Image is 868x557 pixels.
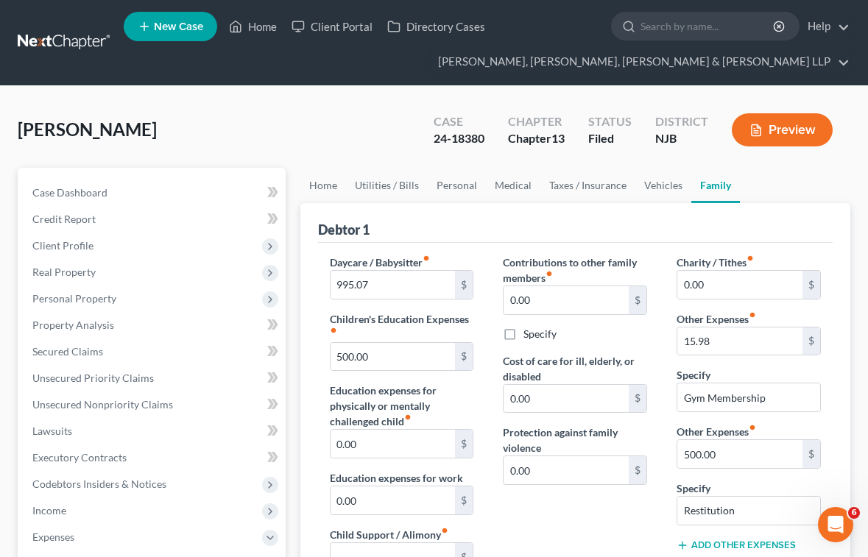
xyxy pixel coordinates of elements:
[800,13,850,40] a: Help
[21,444,286,471] a: Executory Contracts
[749,311,756,319] i: fiber_manual_record
[588,130,632,147] div: Filed
[154,21,203,32] span: New Case
[455,343,473,371] div: $
[677,424,756,439] label: Other Expenses
[732,113,833,146] button: Preview
[818,507,853,542] iframe: Intercom live chat
[330,327,337,334] i: fiber_manual_record
[848,507,860,519] span: 6
[504,385,629,413] input: --
[21,391,286,418] a: Unsecured Nonpriority Claims
[330,527,448,542] label: Child Support / Alimony
[551,131,565,145] span: 13
[677,383,820,411] input: Specify...
[677,440,802,468] input: --
[21,418,286,444] a: Lawsuits
[677,271,802,299] input: --
[455,271,473,299] div: $
[428,168,486,203] a: Personal
[32,345,103,358] span: Secured Claims
[346,168,428,203] a: Utilities / Bills
[32,451,127,464] span: Executory Contracts
[32,292,116,305] span: Personal Property
[588,113,632,130] div: Status
[32,319,114,331] span: Property Analysis
[434,130,484,147] div: 24-18380
[802,327,820,355] div: $
[331,343,456,371] input: --
[523,327,557,341] label: Specify
[331,271,456,299] input: --
[504,286,629,314] input: --
[21,180,286,206] a: Case Dashboard
[222,13,284,40] a: Home
[330,311,474,342] label: Children's Education Expenses
[441,527,448,534] i: fiber_manual_record
[21,312,286,338] a: Property Analysis
[540,168,635,203] a: Taxes / Insurance
[691,168,740,203] a: Family
[330,383,474,429] label: Education expenses for physically or mentally challenged child
[486,168,540,203] a: Medical
[300,168,346,203] a: Home
[504,456,629,484] input: --
[32,398,173,411] span: Unsecured Nonpriority Claims
[629,385,646,413] div: $
[284,13,380,40] a: Client Portal
[747,255,754,262] i: fiber_manual_record
[503,425,647,455] label: Protection against family violence
[455,486,473,514] div: $
[21,338,286,365] a: Secured Claims
[330,255,430,270] label: Daycare / Babysitter
[508,113,565,130] div: Chapter
[802,440,820,468] div: $
[21,365,286,391] a: Unsecured Priority Claims
[455,430,473,458] div: $
[32,504,66,517] span: Income
[629,456,646,484] div: $
[655,113,708,130] div: District
[434,113,484,130] div: Case
[677,327,802,355] input: --
[503,353,647,384] label: Cost of care for ill, elderly, or disabled
[802,271,820,299] div: $
[18,118,157,140] span: [PERSON_NAME]
[677,497,820,525] input: Specify...
[655,130,708,147] div: NJB
[635,168,691,203] a: Vehicles
[32,213,96,225] span: Credit Report
[423,255,430,262] i: fiber_manual_record
[32,239,93,252] span: Client Profile
[677,539,796,551] button: Add Other Expenses
[546,270,553,277] i: fiber_manual_record
[330,470,463,486] label: Education expenses for work
[677,480,710,496] label: Specify
[503,255,647,285] label: Contributions to other family members
[32,425,72,437] span: Lawsuits
[629,286,646,314] div: $
[32,478,166,490] span: Codebtors Insiders & Notices
[508,130,565,147] div: Chapter
[331,486,456,514] input: --
[380,13,493,40] a: Directory Cases
[677,311,756,327] label: Other Expenses
[32,266,96,278] span: Real Property
[32,531,74,543] span: Expenses
[677,367,710,383] label: Specify
[431,49,850,75] a: [PERSON_NAME], [PERSON_NAME], [PERSON_NAME] & [PERSON_NAME] LLP
[749,424,756,431] i: fiber_manual_record
[404,414,412,421] i: fiber_manual_record
[21,206,286,233] a: Credit Report
[677,255,754,270] label: Charity / Tithes
[318,221,370,238] div: Debtor 1
[641,13,775,40] input: Search by name...
[32,186,107,199] span: Case Dashboard
[331,430,456,458] input: --
[32,372,154,384] span: Unsecured Priority Claims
